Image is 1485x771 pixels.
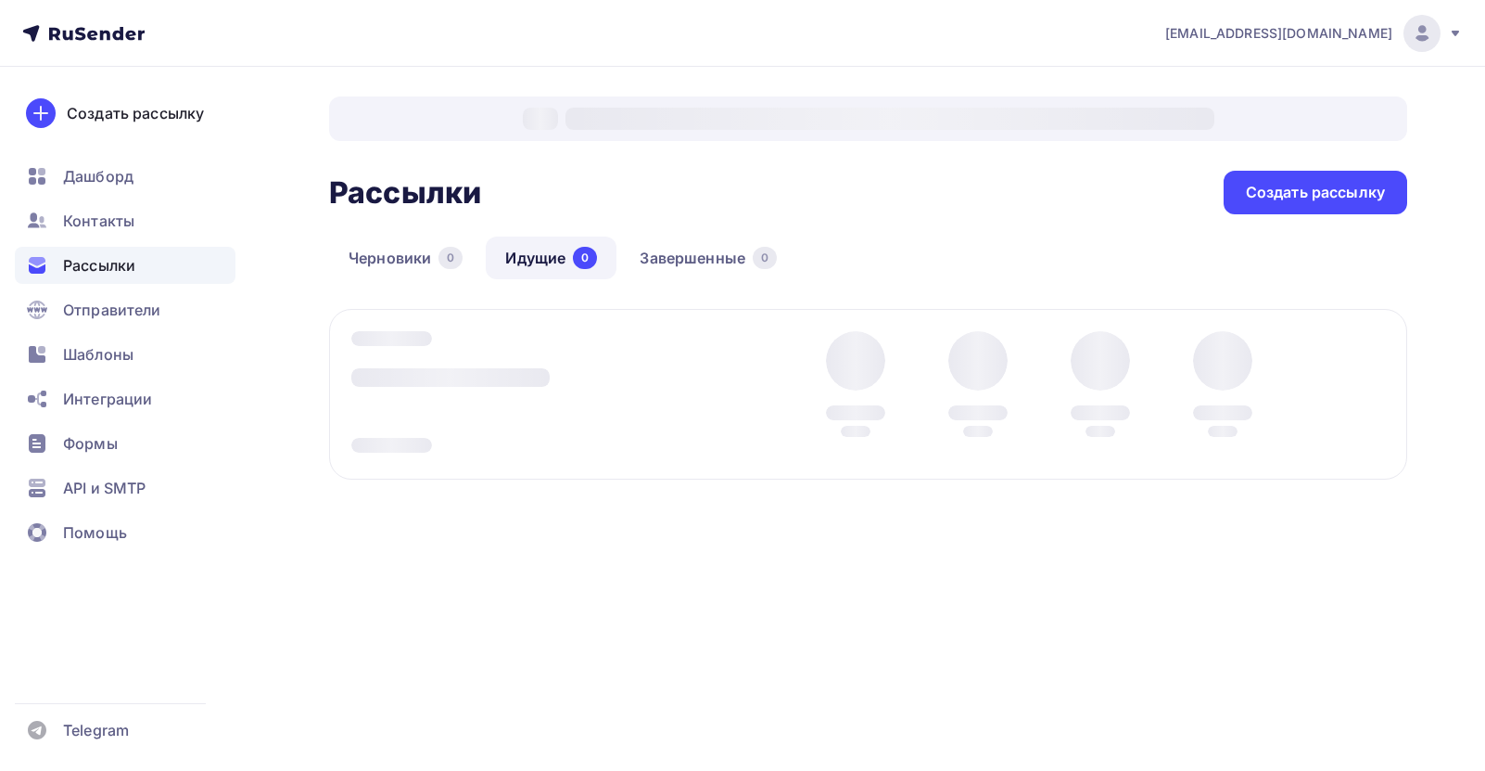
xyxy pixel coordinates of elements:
[63,388,152,410] span: Интеграции
[753,247,777,269] div: 0
[1246,182,1385,203] div: Создать рассылку
[63,165,133,187] span: Дашборд
[67,102,204,124] div: Создать рассылку
[15,291,235,328] a: Отправители
[573,247,597,269] div: 0
[15,247,235,284] a: Рассылки
[63,210,134,232] span: Контакты
[329,174,481,212] h2: Рассылки
[620,237,796,279] a: Завершенные0
[15,202,235,239] a: Контакты
[63,477,146,499] span: API и SMTP
[438,247,463,269] div: 0
[63,432,118,455] span: Формы
[63,343,133,366] span: Шаблоны
[486,237,616,279] a: Идущие0
[1165,15,1463,52] a: [EMAIL_ADDRESS][DOMAIN_NAME]
[63,719,129,741] span: Telegram
[63,254,135,276] span: Рассылки
[63,521,127,544] span: Помощь
[63,299,161,321] span: Отправители
[1165,24,1392,43] span: [EMAIL_ADDRESS][DOMAIN_NAME]
[15,158,235,195] a: Дашборд
[15,336,235,373] a: Шаблоны
[329,237,482,279] a: Черновики0
[15,425,235,462] a: Формы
